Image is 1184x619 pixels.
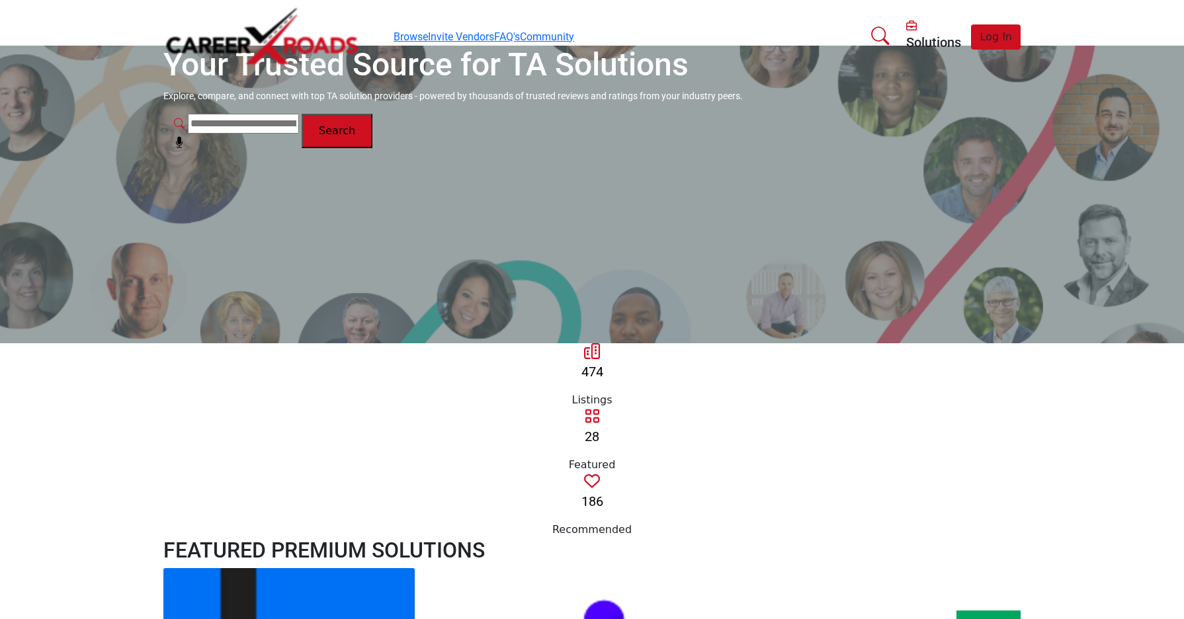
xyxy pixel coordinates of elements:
[163,522,1021,538] div: Recommended
[906,34,961,50] h5: Solutions
[163,538,1021,563] h2: FEATURED PREMIUM SOLUTIONS
[980,30,1012,43] span: Log In
[857,17,898,52] a: Search
[581,364,603,380] a: 474
[585,429,599,444] a: 28
[163,457,1021,473] div: Featured
[581,493,603,509] a: 186
[428,30,494,43] a: Invite Vendors
[163,5,362,68] img: Site Logo
[584,477,600,489] a: Go to Recommended
[163,89,1021,103] p: Explore, compare, and connect with top TA solution providers - powered by thousands of trusted re...
[394,30,428,43] a: Browse
[494,30,520,43] a: FAQ's
[906,19,961,50] div: Solutions
[319,124,355,137] span: Search
[520,30,574,43] a: Community
[163,392,1021,408] div: Listings
[971,24,1021,50] button: Log In
[584,412,600,425] a: Go to Featured
[302,114,372,148] button: Search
